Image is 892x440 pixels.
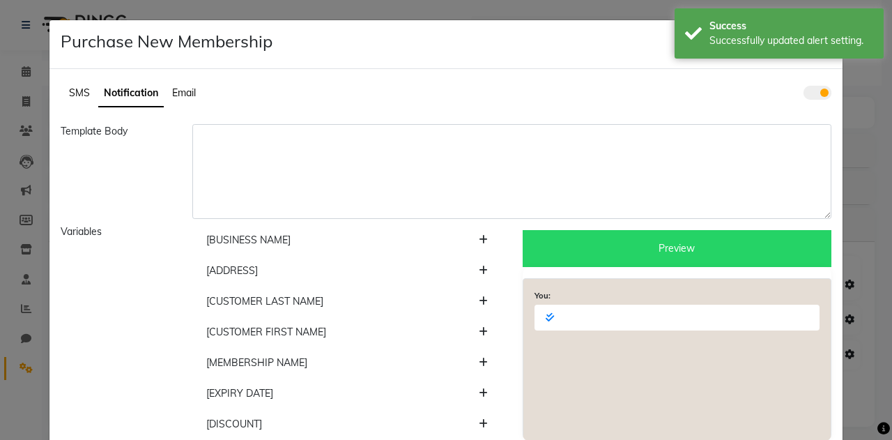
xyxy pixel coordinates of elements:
div: Success [709,19,873,33]
span: Email [172,86,196,99]
li: [CUSTOMER LAST NAME] [192,286,501,317]
span: SMS [69,86,90,99]
div: Preview [523,230,831,267]
span: Notification [104,86,158,99]
li: [DISCOUNT] [192,409,501,440]
div: Successfully updated alert setting. [709,33,873,48]
h4: Purchase New Membership [61,31,272,52]
div: Template Body [50,124,182,219]
li: [CUSTOMER FIRST NAME] [192,317,501,348]
li: [EXPIRY DATE] [192,378,501,409]
strong: You: [535,291,551,301]
li: [ADDRESS] [192,255,501,287]
li: [MEMBERSHIP NAME] [192,347,501,379]
li: [BUSINESS NAME] [192,225,501,256]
